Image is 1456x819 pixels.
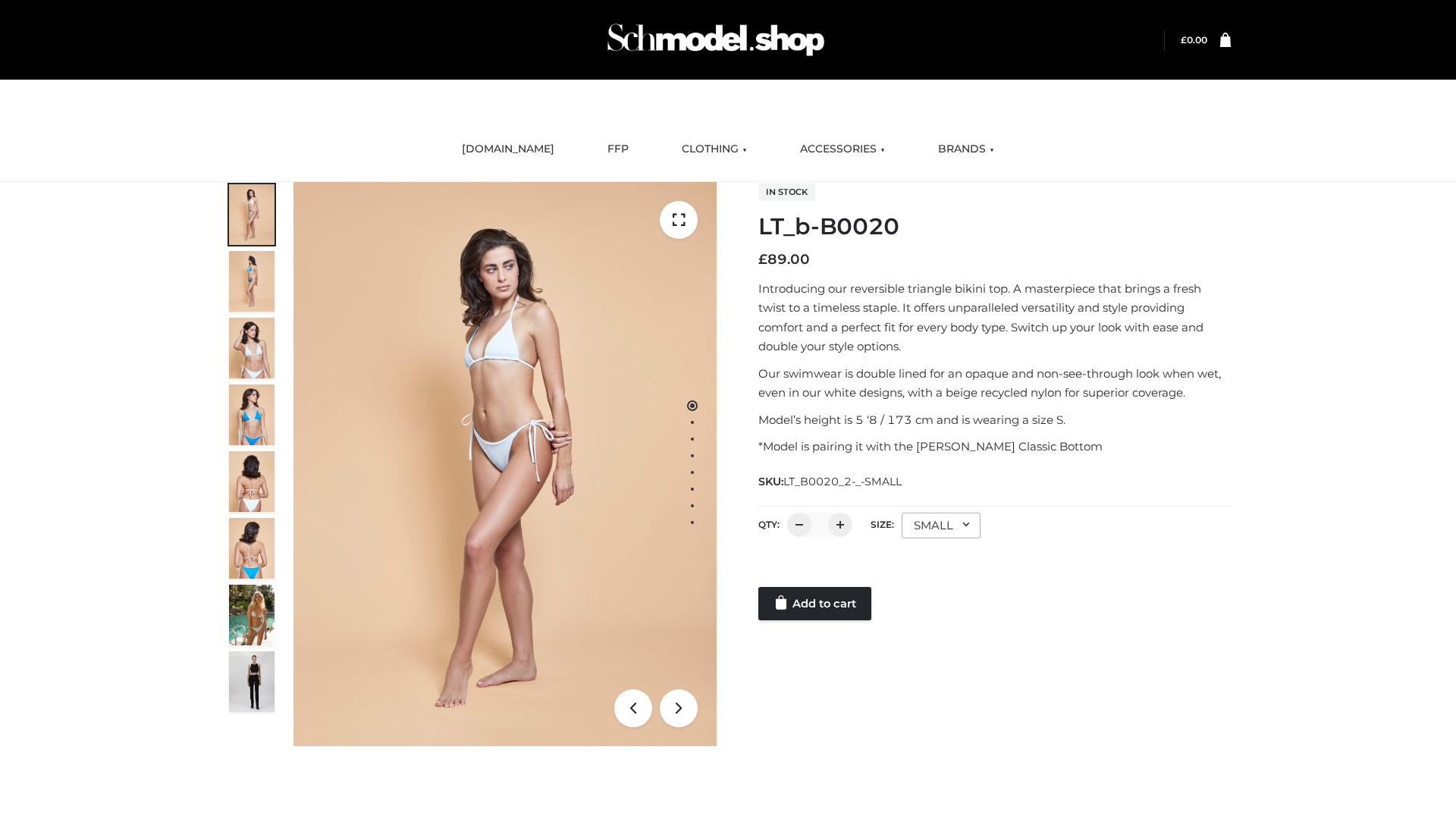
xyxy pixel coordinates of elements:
a: FFP [596,133,640,166]
a: CLOTHING [670,133,758,166]
img: ArielClassicBikiniTop_CloudNine_AzureSky_OW114ECO_3-scaled.jpg [229,318,275,378]
img: ArielClassicBikiniTop_CloudNine_AzureSky_OW114ECO_4-scaled.jpg [229,384,275,445]
img: 49df5f96394c49d8b5cbdcda3511328a.HD-1080p-2.5Mbps-49301101_thumbnail.jpg [229,651,275,712]
img: ArielClassicBikiniTop_CloudNine_AzureSky_OW114ECO_1-scaled.jpg [229,184,275,245]
a: ACCESSORIES [789,133,896,166]
img: ArielClassicBikiniTop_CloudNine_AzureSky_OW114ECO_1 [293,182,717,746]
p: Our swimwear is double lined for an opaque and non-see-through look when wet, even in our white d... [758,364,1231,403]
bdi: 0.00 [1181,34,1207,45]
div: SMALL [902,513,981,538]
img: ArielClassicBikiniTop_CloudNine_AzureSky_OW114ECO_7-scaled.jpg [229,451,275,512]
img: Arieltop_CloudNine_AzureSky2.jpg [229,585,275,645]
span: SKU: [758,472,903,491]
span: £ [758,251,767,268]
span: In stock [758,183,815,201]
a: BRANDS [927,133,1006,166]
bdi: 89.00 [758,251,810,268]
img: ArielClassicBikiniTop_CloudNine_AzureSky_OW114ECO_2-scaled.jpg [229,251,275,312]
a: £0.00 [1181,34,1207,45]
p: Model’s height is 5 ‘8 / 173 cm and is wearing a size S. [758,410,1231,430]
img: Schmodel Admin 964 [602,10,830,70]
span: LT_B0020_2-_-SMALL [783,475,902,488]
label: QTY: [758,519,780,530]
p: Introducing our reversible triangle bikini top. A masterpiece that brings a fresh twist to a time... [758,279,1231,356]
span: £ [1181,34,1187,45]
a: [DOMAIN_NAME] [450,133,566,166]
img: ArielClassicBikiniTop_CloudNine_AzureSky_OW114ECO_8-scaled.jpg [229,518,275,579]
a: Add to cart [758,587,871,620]
h1: LT_b-B0020 [758,213,1231,240]
label: Size: [871,519,894,530]
p: *Model is pairing it with the [PERSON_NAME] Classic Bottom [758,437,1231,457]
